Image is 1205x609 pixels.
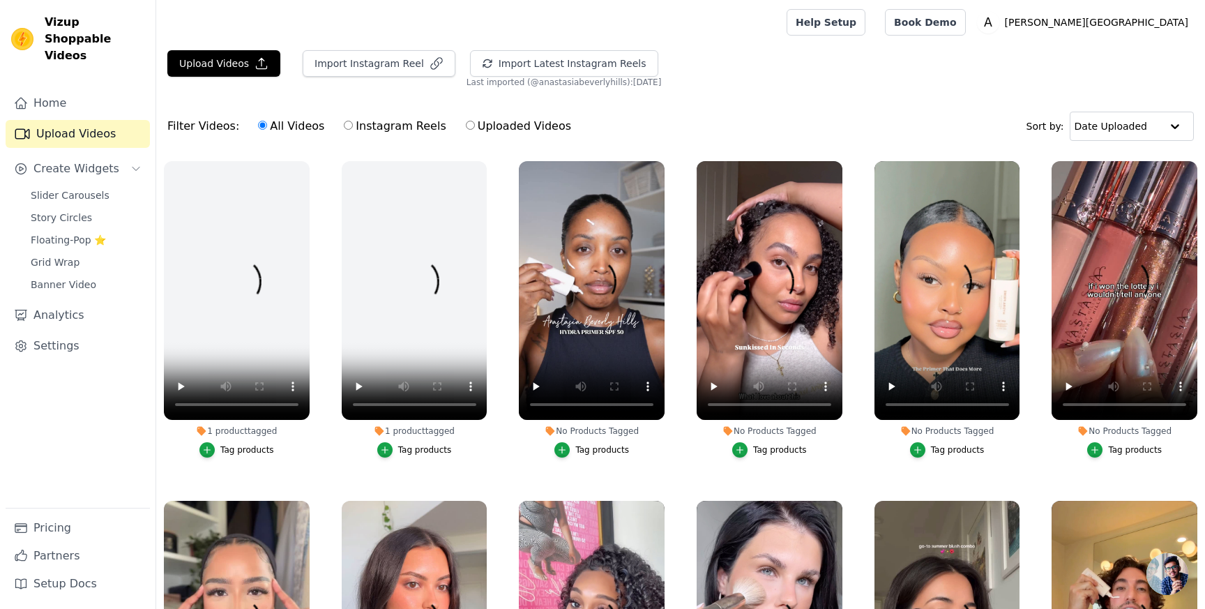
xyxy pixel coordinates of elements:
[999,10,1194,35] p: [PERSON_NAME][GEOGRAPHIC_DATA]
[31,278,96,292] span: Banner Video
[874,426,1020,437] div: No Products Tagged
[467,77,662,88] span: Last imported (@ anastasiabeverlyhills ): [DATE]
[22,230,150,250] a: Floating-Pop ⭐
[303,50,455,77] button: Import Instagram Reel
[164,426,310,437] div: 1 product tagged
[1087,442,1162,458] button: Tag products
[6,514,150,542] a: Pricing
[575,444,629,456] div: Tag products
[977,10,1194,35] button: A [PERSON_NAME][GEOGRAPHIC_DATA]
[6,332,150,360] a: Settings
[1108,444,1162,456] div: Tag products
[31,188,109,202] span: Slider Carousels
[984,15,992,29] text: A
[554,442,629,458] button: Tag products
[344,121,353,130] input: Instagram Reels
[910,442,985,458] button: Tag products
[199,442,274,458] button: Tag products
[11,28,33,50] img: Vizup
[343,117,446,135] label: Instagram Reels
[6,570,150,598] a: Setup Docs
[167,50,280,77] button: Upload Videos
[519,426,665,437] div: No Products Tagged
[31,233,106,247] span: Floating-Pop ⭐
[167,110,579,142] div: Filter Videos:
[470,50,658,77] button: Import Latest Instagram Reels
[22,186,150,205] a: Slider Carousels
[753,444,807,456] div: Tag products
[220,444,274,456] div: Tag products
[22,208,150,227] a: Story Circles
[465,117,572,135] label: Uploaded Videos
[1026,112,1195,141] div: Sort by:
[31,255,79,269] span: Grid Wrap
[6,542,150,570] a: Partners
[342,426,487,437] div: 1 product tagged
[22,275,150,294] a: Banner Video
[6,301,150,329] a: Analytics
[6,155,150,183] button: Create Widgets
[466,121,475,130] input: Uploaded Videos
[732,442,807,458] button: Tag products
[885,9,965,36] a: Book Demo
[45,14,144,64] span: Vizup Shoppable Videos
[697,426,842,437] div: No Products Tagged
[931,444,985,456] div: Tag products
[257,117,325,135] label: All Videos
[6,120,150,148] a: Upload Videos
[1146,553,1188,595] a: Open chat
[1052,426,1197,437] div: No Products Tagged
[258,121,267,130] input: All Videos
[398,444,452,456] div: Tag products
[6,89,150,117] a: Home
[22,253,150,272] a: Grid Wrap
[31,211,92,225] span: Story Circles
[33,160,119,177] span: Create Widgets
[377,442,452,458] button: Tag products
[787,9,865,36] a: Help Setup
